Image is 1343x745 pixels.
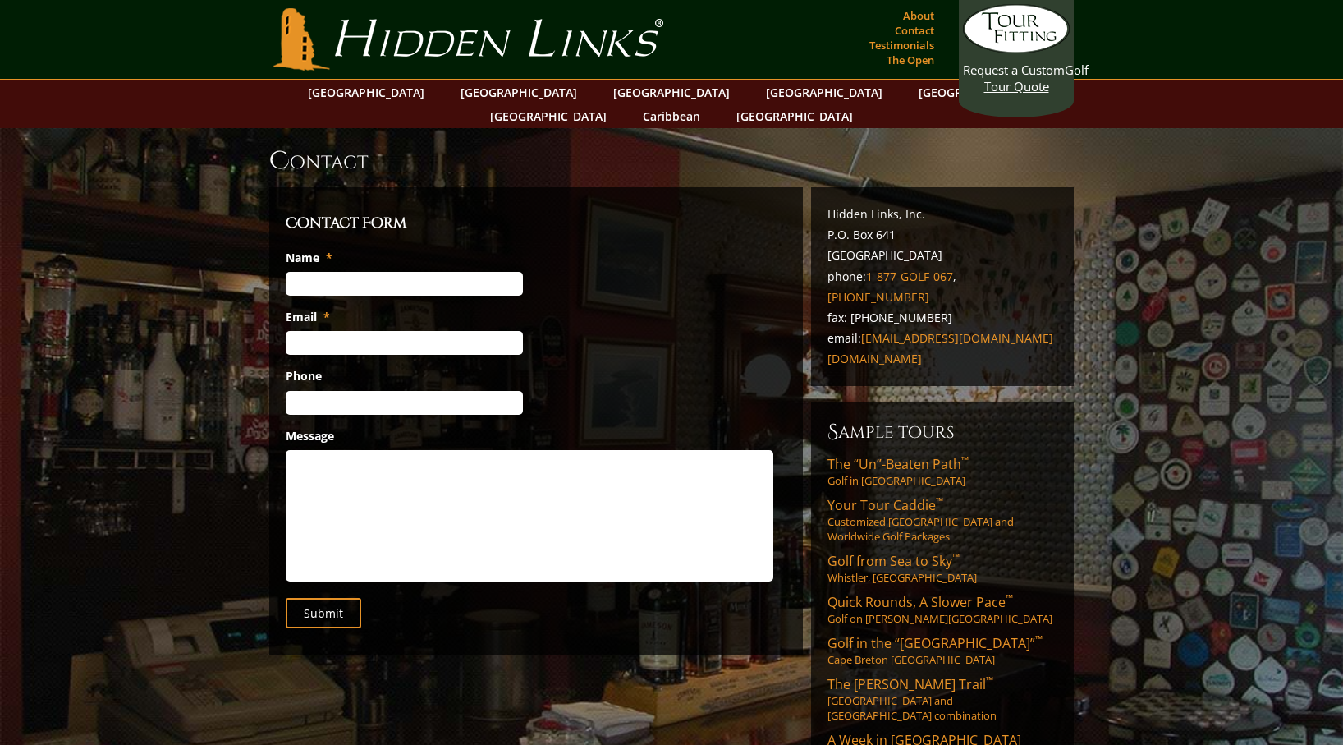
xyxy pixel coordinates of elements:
span: Request a Custom [963,62,1065,78]
sup: ™ [961,453,969,467]
a: [GEOGRAPHIC_DATA] [758,80,891,104]
span: The “Un”-Beaten Path [827,455,969,473]
input: Submit [286,598,361,628]
a: Golf in the “[GEOGRAPHIC_DATA]”™Cape Breton [GEOGRAPHIC_DATA] [827,634,1057,667]
a: [GEOGRAPHIC_DATA] [300,80,433,104]
a: [PHONE_NUMBER] [827,289,929,305]
h1: Contact [269,145,1074,177]
h3: Contact Form [286,212,786,235]
a: [DOMAIN_NAME] [827,351,922,366]
a: [GEOGRAPHIC_DATA] [910,80,1043,104]
a: Contact [891,19,938,42]
span: Golf from Sea to Sky [827,552,960,570]
sup: ™ [936,494,943,508]
sup: ™ [986,674,993,688]
label: Message [286,429,334,444]
a: [EMAIL_ADDRESS][DOMAIN_NAME] [861,330,1053,346]
span: Quick Rounds, A Slower Pace [827,593,1013,611]
a: Quick Rounds, A Slower Pace™Golf on [PERSON_NAME][GEOGRAPHIC_DATA] [827,593,1057,626]
a: Testimonials [865,34,938,57]
h6: Sample Tours [827,419,1057,445]
span: Golf in the “[GEOGRAPHIC_DATA]” [827,634,1043,652]
a: Golf from Sea to Sky™Whistler, [GEOGRAPHIC_DATA] [827,552,1057,585]
sup: ™ [1035,632,1043,646]
label: Name [286,251,332,265]
a: The [PERSON_NAME] Trail™[GEOGRAPHIC_DATA] and [GEOGRAPHIC_DATA] combination [827,675,1057,723]
span: The [PERSON_NAME] Trail [827,675,993,693]
sup: ™ [1006,591,1013,605]
a: The Open [882,48,938,71]
a: About [899,4,938,27]
label: Phone [286,369,322,384]
a: Caribbean [635,104,708,128]
a: The “Un”-Beaten Path™Golf in [GEOGRAPHIC_DATA] [827,455,1057,488]
a: 1-877-GOLF-067 [866,269,953,284]
p: Hidden Links, Inc. P.O. Box 641 [GEOGRAPHIC_DATA] phone: , fax: [PHONE_NUMBER] email: [827,204,1057,370]
a: Request a CustomGolf Tour Quote [963,4,1070,94]
sup: ™ [952,550,960,564]
a: [GEOGRAPHIC_DATA] [728,104,861,128]
a: [GEOGRAPHIC_DATA] [452,80,585,104]
a: Your Tour Caddie™Customized [GEOGRAPHIC_DATA] and Worldwide Golf Packages [827,496,1057,544]
label: Email [286,310,330,324]
span: Your Tour Caddie [827,496,943,514]
a: [GEOGRAPHIC_DATA] [482,104,615,128]
a: [GEOGRAPHIC_DATA] [605,80,738,104]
